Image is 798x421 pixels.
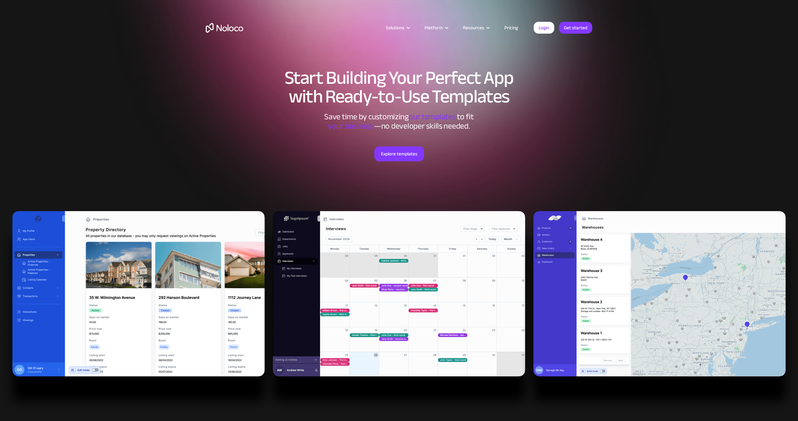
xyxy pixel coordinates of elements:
[425,24,443,32] div: Platform
[409,109,456,124] span: our templates
[206,69,592,106] h1: Start Building Your Perfect App with Ready-to-Use Templates
[374,146,424,161] a: Explore templates
[305,112,493,131] div: Save time by customizing to fit ‍ —no developer skills needed.
[417,24,455,32] div: Platform
[455,24,497,32] div: Resources
[206,23,243,33] a: home
[559,22,592,34] a: Get started
[328,118,374,134] span: your business
[386,24,404,32] div: Solutions
[497,24,526,32] a: Pricing
[378,24,417,32] div: Solutions
[534,22,554,34] a: Login
[463,24,484,32] div: Resources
